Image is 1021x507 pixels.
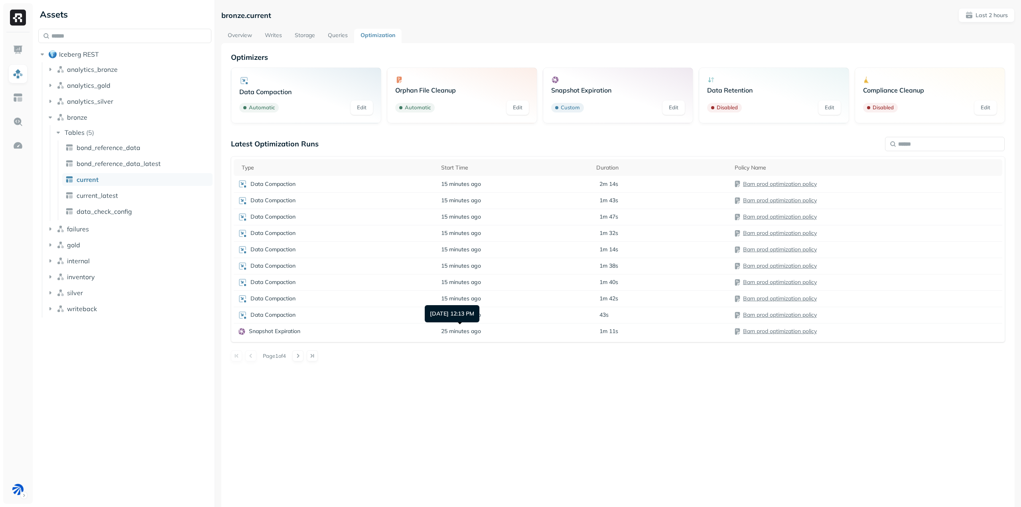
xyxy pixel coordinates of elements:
[743,246,817,253] a: Bam prod optimization policy
[54,126,212,139] button: Tables(5)
[231,139,319,148] p: Latest Optimization Runs
[38,8,211,21] div: Assets
[351,101,373,115] a: Edit
[77,144,140,152] span: bond_reference_data
[57,65,65,73] img: namespace
[743,278,817,286] a: Bam prod optimization policy
[441,295,481,302] span: 15 minutes ago
[743,180,817,187] a: Bam prod optimization policy
[62,189,213,202] a: current_latest
[599,213,618,221] p: 1m 47s
[599,197,618,204] p: 1m 43s
[62,157,213,170] a: bond_reference_data_latest
[405,104,431,112] p: Automatic
[46,270,212,283] button: inventory
[46,302,212,315] button: writeback
[57,113,65,121] img: namespace
[250,180,296,188] p: Data Compaction
[743,262,817,269] a: Bam prod optimization policy
[67,225,89,233] span: failures
[599,262,618,270] p: 1m 38s
[507,101,529,115] a: Edit
[395,86,529,94] p: Orphan File Cleanup
[57,273,65,281] img: namespace
[441,213,481,221] span: 15 minutes ago
[743,295,817,302] a: Bam prod optimization policy
[57,225,65,233] img: namespace
[67,241,80,249] span: gold
[57,257,65,265] img: namespace
[599,311,609,319] p: 43s
[65,207,73,215] img: table
[221,29,258,43] a: Overview
[599,246,618,253] p: 1m 14s
[67,257,90,265] span: internal
[441,262,481,270] span: 15 minutes ago
[38,48,211,61] button: Iceberg REST
[77,207,132,215] span: data_check_config
[65,160,73,168] img: table
[958,8,1015,22] button: Last 2 hours
[743,213,817,220] a: Bam prod optimization policy
[65,191,73,199] img: table
[239,88,373,96] p: Data Compaction
[46,239,212,251] button: gold
[67,305,97,313] span: writeback
[596,163,727,172] div: Duration
[62,205,213,218] a: data_check_config
[86,128,94,136] p: ( 5 )
[599,327,618,335] p: 1m 11s
[57,97,65,105] img: namespace
[441,229,481,237] span: 15 minutes ago
[250,197,296,204] p: Data Compaction
[743,327,817,335] a: Bam prod optimization policy
[242,163,434,172] div: Type
[662,101,685,115] a: Edit
[599,229,618,237] p: 1m 32s
[599,278,618,286] p: 1m 40s
[57,81,65,89] img: namespace
[354,29,402,43] a: Optimization
[735,163,998,172] div: Policy Name
[231,53,1005,62] p: Optimizers
[250,278,296,286] p: Data Compaction
[46,254,212,267] button: internal
[441,197,481,204] span: 15 minutes ago
[12,484,24,495] img: BAM
[743,311,817,318] a: Bam prod optimization policy
[250,246,296,253] p: Data Compaction
[49,50,57,58] img: root
[250,262,296,270] p: Data Compaction
[288,29,321,43] a: Storage
[321,29,354,43] a: Queries
[250,229,296,237] p: Data Compaction
[67,81,110,89] span: analytics_gold
[62,173,213,186] a: current
[46,223,212,235] button: failures
[13,45,23,55] img: Dashboard
[57,241,65,249] img: namespace
[743,197,817,204] a: Bam prod optimization policy
[10,10,26,26] img: Ryft
[46,95,212,108] button: analytics_silver
[13,116,23,127] img: Query Explorer
[57,289,65,297] img: namespace
[250,311,296,319] p: Data Compaction
[599,180,618,188] p: 2m 14s
[77,176,99,183] span: current
[743,229,817,237] a: Bam prod optimization policy
[46,63,212,76] button: analytics_bronze
[67,273,95,281] span: inventory
[13,140,23,151] img: Optimization
[67,113,87,121] span: bronze
[863,86,997,94] p: Compliance Cleanup
[249,327,300,335] p: Snapshot Expiration
[551,86,685,94] p: Snapshot Expiration
[46,111,212,124] button: bronze
[707,86,841,94] p: Data Retention
[77,160,161,168] span: bond_reference_data_latest
[249,104,275,112] p: Automatic
[873,104,894,112] p: Disabled
[13,93,23,103] img: Asset Explorer
[59,50,99,58] span: Iceberg REST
